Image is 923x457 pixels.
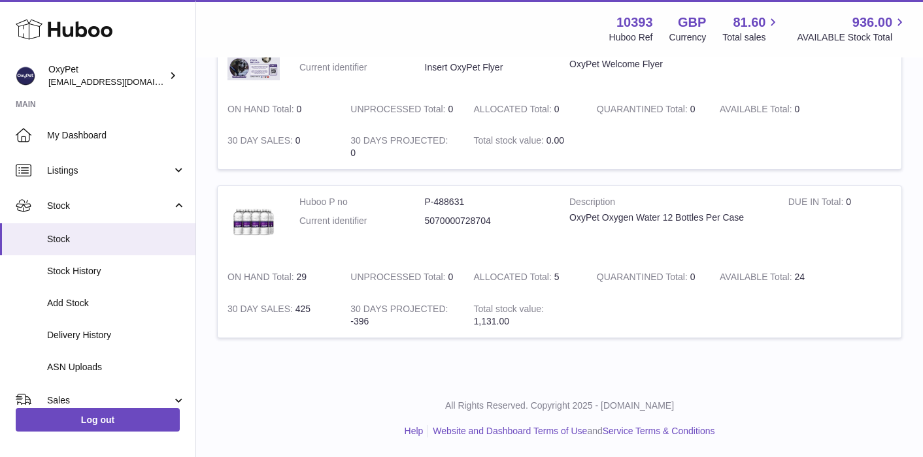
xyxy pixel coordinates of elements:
span: 1,131.00 [474,316,510,326]
a: Help [405,426,424,436]
td: -396 [341,293,463,338]
span: Stock [47,200,172,212]
span: My Dashboard [47,129,186,142]
img: info@oxypet.co.uk [16,66,35,86]
dd: 5070000728704 [425,215,550,227]
span: Listings [47,165,172,177]
img: product image [227,42,280,80]
span: Stock [47,233,186,245]
strong: 30 DAY SALES [227,304,295,317]
strong: ALLOCATED Total [474,272,554,285]
span: Stock History [47,265,186,277]
span: Sales [47,394,172,407]
dd: P-488631 [425,196,550,208]
td: 0 [464,93,587,125]
strong: AVAILABLE Total [720,272,794,285]
span: 81.60 [733,14,765,31]
strong: QUARANTINED Total [597,272,690,285]
img: product image [227,196,280,248]
dt: Current identifier [299,61,425,74]
td: 0 [341,93,463,125]
strong: 30 DAYS PROJECTED [350,304,448,317]
td: 0 [218,93,341,125]
li: and [428,425,714,437]
span: Total sales [722,31,780,44]
strong: 30 DAYS PROJECTED [350,135,448,149]
td: 0 [710,93,833,125]
strong: ALLOCATED Total [474,104,554,118]
td: 29 [218,261,341,293]
td: 0 [779,186,901,261]
span: ASN Uploads [47,361,186,373]
strong: 10393 [616,14,653,31]
dt: Current identifier [299,215,425,227]
dt: Huboo P no [299,196,425,208]
strong: GBP [678,14,706,31]
span: 0 [690,104,696,114]
span: Add Stock [47,297,186,309]
div: Currency [669,31,707,44]
dd: Insert OxyPet Flyer [425,61,550,74]
div: OxyPet Oxygen Water 12 Bottles Per Case [569,212,769,224]
strong: ON HAND Total [227,272,297,285]
td: 0 [341,261,463,293]
strong: QUARANTINED Total [597,104,690,118]
strong: AVAILABLE Total [720,104,794,118]
a: 81.60 Total sales [722,14,780,44]
span: Delivery History [47,329,186,341]
div: OxyPet Welcome Flyer [569,58,769,71]
a: 936.00 AVAILABLE Stock Total [797,14,907,44]
strong: Total stock value [474,135,546,149]
td: 5 [464,261,587,293]
td: 0 [779,33,901,93]
div: OxyPet [48,63,166,88]
span: 936.00 [852,14,892,31]
span: 0.00 [546,135,564,146]
strong: 30 DAY SALES [227,135,295,149]
strong: UNPROCESSED Total [350,104,448,118]
strong: UNPROCESSED Total [350,272,448,285]
td: 0 [218,125,341,169]
strong: Total stock value [474,304,544,317]
td: 24 [710,261,833,293]
span: [EMAIL_ADDRESS][DOMAIN_NAME] [48,76,192,87]
a: Website and Dashboard Terms of Use [433,426,587,436]
td: 425 [218,293,341,338]
strong: Description [569,196,769,212]
span: AVAILABLE Stock Total [797,31,907,44]
strong: ON HAND Total [227,104,297,118]
div: Huboo Ref [609,31,653,44]
strong: DUE IN Total [788,197,846,210]
span: 0 [690,272,696,282]
p: All Rights Reserved. Copyright 2025 - [DOMAIN_NAME] [207,400,913,412]
td: 0 [341,125,463,169]
a: Log out [16,408,180,432]
a: Service Terms & Conditions [603,426,715,436]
